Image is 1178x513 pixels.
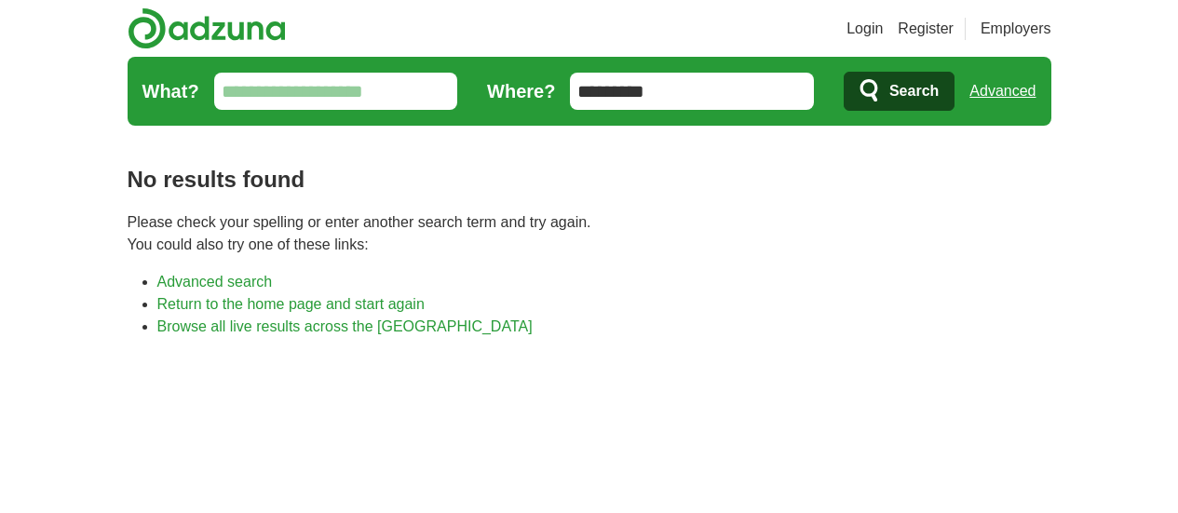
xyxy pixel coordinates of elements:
[157,296,425,312] a: Return to the home page and start again
[157,318,533,334] a: Browse all live results across the [GEOGRAPHIC_DATA]
[846,18,883,40] a: Login
[487,77,555,105] label: Where?
[128,163,1051,196] h1: No results found
[128,211,1051,256] p: Please check your spelling or enter another search term and try again. You could also try one of ...
[128,7,286,49] img: Adzuna logo
[898,18,954,40] a: Register
[142,77,199,105] label: What?
[969,73,1036,110] a: Advanced
[981,18,1051,40] a: Employers
[889,73,939,110] span: Search
[844,72,955,111] button: Search
[157,274,273,290] a: Advanced search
